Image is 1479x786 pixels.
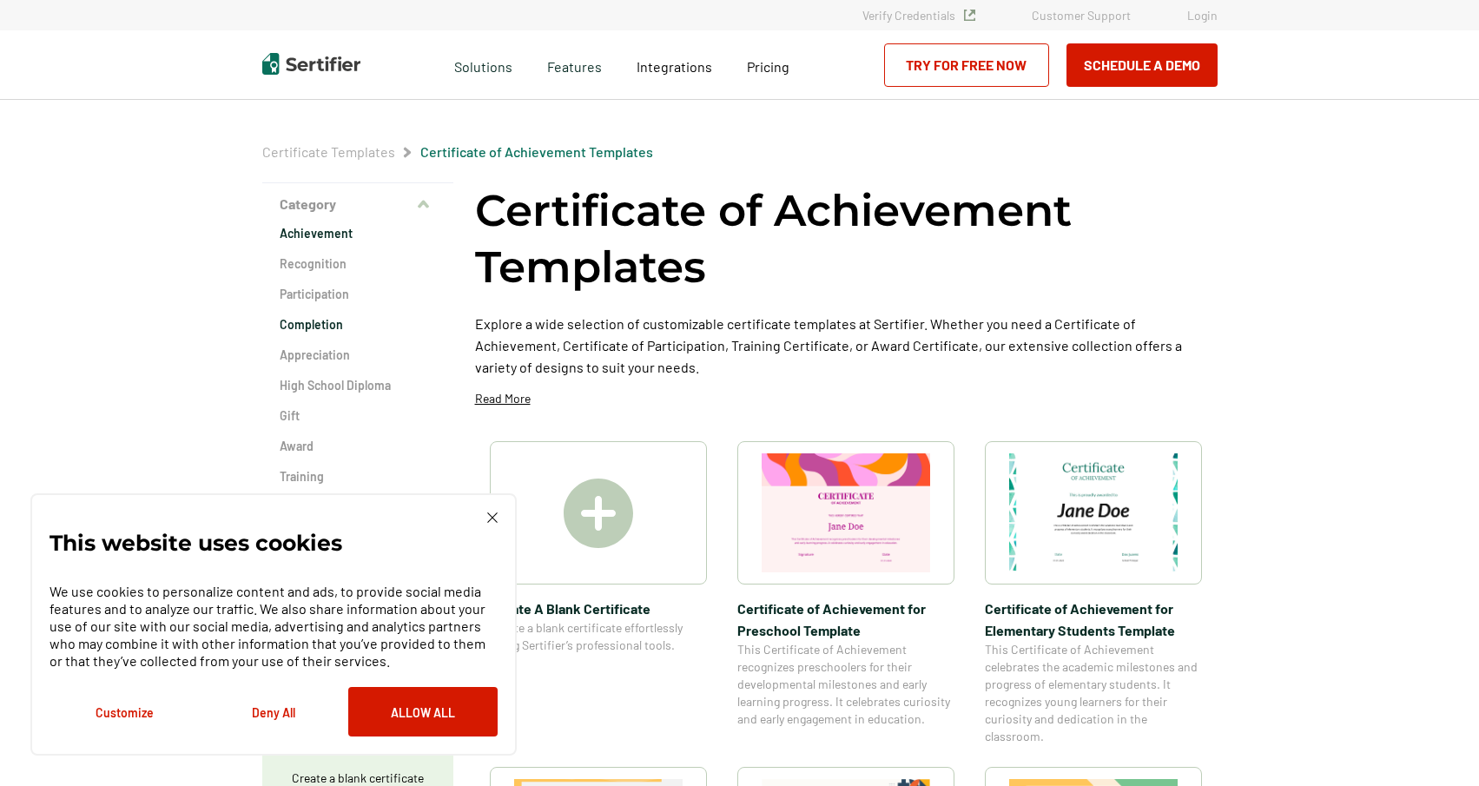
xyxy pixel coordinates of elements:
[737,441,954,745] a: Certificate of Achievement for Preschool TemplateCertificate of Achievement for Preschool Templat...
[280,286,436,303] a: Participation
[737,641,954,728] span: This Certificate of Achievement recognizes preschoolers for their developmental milestones and ea...
[280,316,436,334] a: Completion
[884,43,1049,87] a: Try for Free Now
[199,687,348,736] button: Deny All
[50,583,498,670] p: We use cookies to personalize content and ads, to provide social media features and to analyze ou...
[475,390,531,407] p: Read More
[487,512,498,523] img: Cookie Popup Close
[762,453,930,572] img: Certificate of Achievement for Preschool Template
[862,8,975,23] a: Verify Credentials
[564,479,633,548] img: Create A Blank Certificate
[280,377,436,394] a: High School Diploma
[262,53,360,75] img: Sertifier | Digital Credentialing Platform
[280,255,436,273] a: Recognition
[454,54,512,76] span: Solutions
[280,347,436,364] a: Appreciation
[637,54,712,76] a: Integrations
[420,143,653,161] span: Certificate of Achievement Templates
[1009,453,1178,572] img: Certificate of Achievement for Elementary Students Template
[280,225,436,242] a: Achievement
[1066,43,1218,87] button: Schedule a Demo
[985,598,1202,641] span: Certificate of Achievement for Elementary Students Template
[747,54,789,76] a: Pricing
[50,687,199,736] button: Customize
[262,143,653,161] div: Breadcrumb
[964,10,975,21] img: Verified
[475,313,1218,378] p: Explore a wide selection of customizable certificate templates at Sertifier. Whether you need a C...
[490,619,707,654] span: Create a blank certificate effortlessly using Sertifier’s professional tools.
[475,182,1218,295] h1: Certificate of Achievement Templates
[737,598,954,641] span: Certificate of Achievement for Preschool Template
[348,687,498,736] button: Allow All
[262,143,395,161] span: Certificate Templates
[280,407,436,425] a: Gift
[50,534,342,552] p: This website uses cookies
[280,468,436,485] a: Training
[262,143,395,160] a: Certificate Templates
[262,225,453,530] div: Category
[1032,8,1131,23] a: Customer Support
[547,54,602,76] span: Features
[985,641,1202,745] span: This Certificate of Achievement celebrates the academic milestones and progress of elementary stu...
[1187,8,1218,23] a: Login
[280,438,436,455] a: Award
[985,441,1202,745] a: Certificate of Achievement for Elementary Students TemplateCertificate of Achievement for Element...
[1392,703,1479,786] iframe: Chat Widget
[747,58,789,75] span: Pricing
[262,183,453,225] button: Category
[420,143,653,160] a: Certificate of Achievement Templates
[490,598,707,619] span: Create A Blank Certificate
[637,58,712,75] span: Integrations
